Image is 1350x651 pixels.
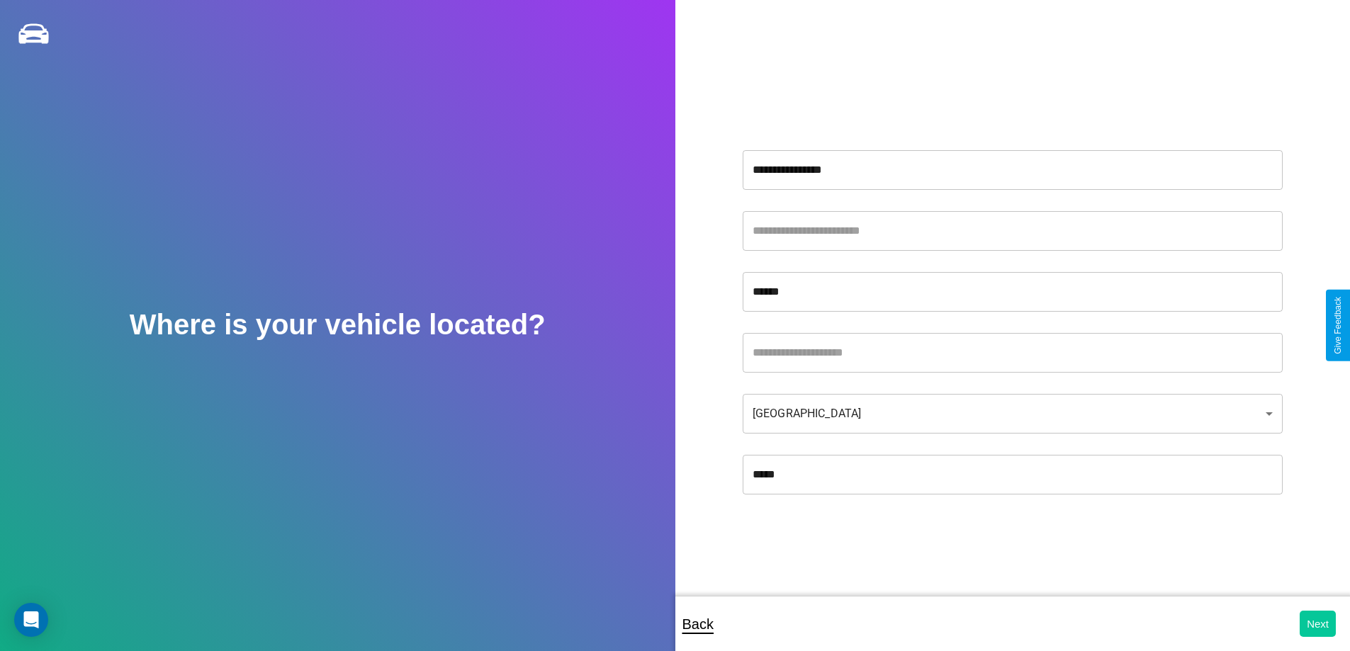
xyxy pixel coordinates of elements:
[130,309,546,341] h2: Where is your vehicle located?
[682,611,714,637] p: Back
[1333,297,1343,354] div: Give Feedback
[1300,611,1336,637] button: Next
[14,603,48,637] div: Open Intercom Messenger
[743,394,1283,434] div: [GEOGRAPHIC_DATA]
